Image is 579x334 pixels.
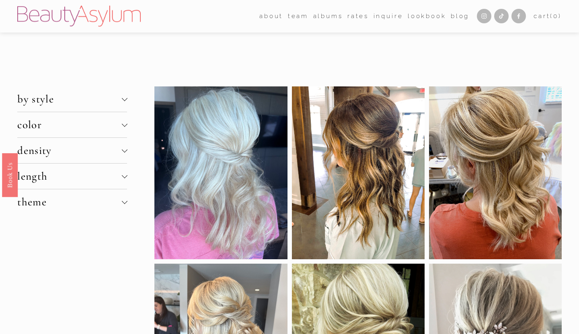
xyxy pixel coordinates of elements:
img: Beauty Asylum | Bridal Hair &amp; Makeup Charlotte &amp; Atlanta [17,6,141,27]
span: color [17,118,121,131]
a: albums [313,10,343,23]
span: 0 [553,12,558,20]
span: density [17,144,121,157]
a: folder dropdown [259,10,283,23]
span: theme [17,195,121,209]
span: by style [17,92,121,106]
button: density [17,138,127,163]
a: folder dropdown [288,10,308,23]
span: about [259,11,283,22]
a: Blog [451,10,469,23]
a: Rates [347,10,369,23]
button: by style [17,86,127,112]
span: team [288,11,308,22]
span: ( ) [550,12,561,20]
button: length [17,164,127,189]
button: theme [17,189,127,215]
a: TikTok [494,9,509,23]
a: Facebook [511,9,526,23]
a: Lookbook [408,10,446,23]
span: length [17,170,121,183]
button: color [17,112,127,137]
a: Cart(0) [534,11,562,22]
a: Instagram [477,9,491,23]
a: Inquire [374,10,403,23]
a: Book Us [2,153,18,197]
